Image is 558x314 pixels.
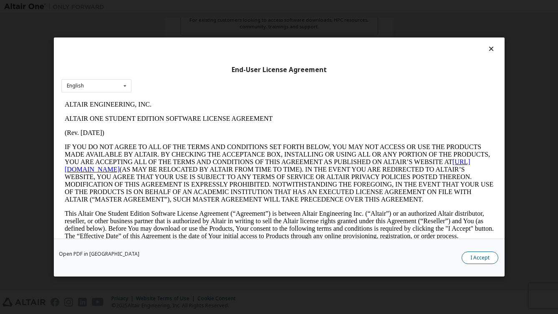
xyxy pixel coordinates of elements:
[3,112,432,142] p: This Altair One Student Edition Software License Agreement (“Agreement”) is between Altair Engine...
[61,66,497,74] div: End-User License Agreement
[67,83,84,88] div: English
[59,252,139,257] a: Open PDF in [GEOGRAPHIC_DATA]
[3,61,409,75] a: [URL][DOMAIN_NAME]
[3,46,432,106] p: IF YOU DO NOT AGREE TO ALL OF THE TERMS AND CONDITIONS SET FORTH BELOW, YOU MAY NOT ACCESS OR USE...
[462,252,498,264] button: I Accept
[3,32,432,39] p: (Rev. [DATE])
[3,17,432,25] p: ALTAIR ONE STUDENT EDITION SOFTWARE LICENSE AGREEMENT
[3,3,432,11] p: ALTAIR ENGINEERING, INC.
